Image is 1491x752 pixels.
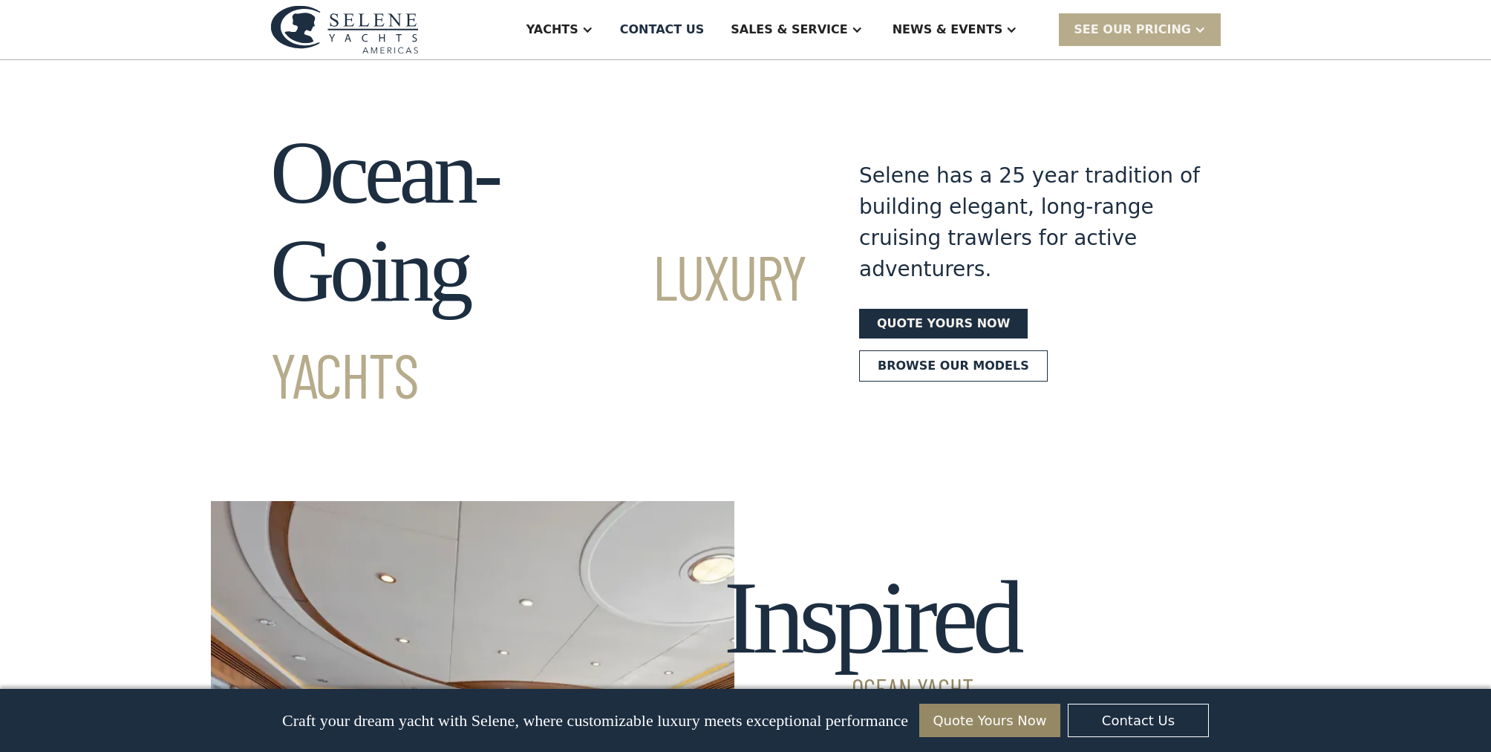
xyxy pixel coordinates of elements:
[859,160,1201,285] div: Selene has a 25 year tradition of building elegant, long-range cruising trawlers for active adven...
[724,675,1019,702] span: Ocean Yacht
[731,21,847,39] div: Sales & Service
[893,21,1003,39] div: News & EVENTS
[919,704,1060,737] a: Quote Yours Now
[526,21,578,39] div: Yachts
[859,309,1028,339] a: Quote yours now
[270,124,806,418] h1: Ocean-Going
[1068,704,1209,737] a: Contact Us
[620,21,705,39] div: Contact US
[1059,13,1221,45] div: SEE Our Pricing
[270,238,806,411] span: Luxury Yachts
[859,350,1048,382] a: Browse our models
[1074,21,1191,39] div: SEE Our Pricing
[270,5,419,53] img: logo
[282,711,908,730] p: Craft your dream yacht with Selene, where customizable luxury meets exceptional performance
